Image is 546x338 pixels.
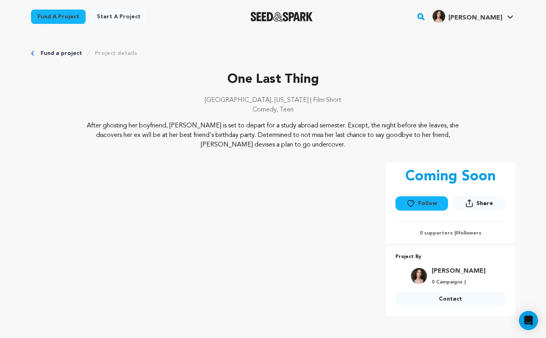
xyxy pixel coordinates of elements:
a: Project details [95,49,137,57]
img: Seed&Spark Logo Dark Mode [250,12,313,21]
a: Stella N.'s Profile [431,8,515,23]
p: Project By [395,252,506,262]
a: Start a project [90,10,147,24]
a: Fund a project [41,49,82,57]
a: Fund a project [31,10,86,24]
p: One Last Thing [31,70,515,89]
a: Contact [395,292,506,306]
img: af713c25bcc1cbff.jpg [411,268,427,284]
p: [GEOGRAPHIC_DATA], [US_STATE] | Film Short [31,96,515,105]
img: af713c25bcc1cbff.jpg [432,10,445,23]
span: Share [453,196,505,214]
button: Share [453,196,505,211]
div: Breadcrumb [31,49,515,57]
span: 0 [456,231,458,236]
p: Comedy, Teen [31,105,515,115]
p: 0 Campaigns | [432,279,485,285]
span: Share [476,199,493,207]
p: 0 supporters | followers [395,230,506,236]
a: Seed&Spark Homepage [250,12,313,21]
div: Open Intercom Messenger [519,311,538,330]
span: Stella N.'s Profile [431,8,515,25]
p: Coming Soon [405,169,496,185]
button: Follow [395,196,448,211]
div: Stella N.'s Profile [432,10,502,23]
a: Goto Stella Naymik profile [432,266,485,276]
span: [PERSON_NAME] [448,15,502,21]
p: After ghosting her boyfriend, [PERSON_NAME] is set to depart for a study abroad semester. Except,... [79,121,467,150]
